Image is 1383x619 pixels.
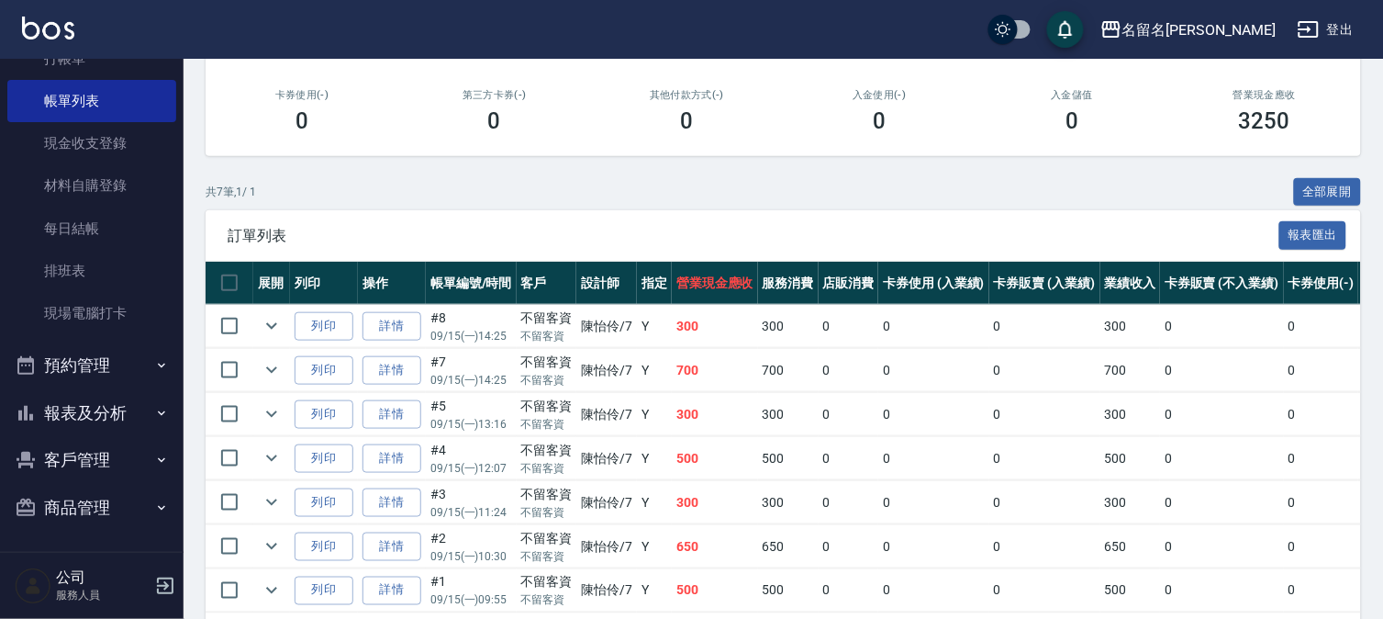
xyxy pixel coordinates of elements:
td: 0 [1284,305,1359,348]
button: 列印 [295,489,353,517]
button: 列印 [295,400,353,429]
td: 0 [878,349,989,392]
button: 列印 [295,533,353,561]
td: Y [637,437,672,480]
button: 列印 [295,577,353,605]
div: 不留客資 [521,529,573,548]
td: 300 [1100,393,1161,436]
button: 列印 [295,356,353,385]
td: #8 [426,305,517,348]
td: 0 [819,437,879,480]
button: 客戶管理 [7,436,176,484]
th: 卡券使用(-) [1284,262,1359,305]
td: 陳怡伶 /7 [576,393,637,436]
p: 不留客資 [521,504,573,521]
p: 09/15 (一) 13:16 [430,416,512,433]
td: 0 [989,437,1100,480]
td: 300 [758,305,819,348]
td: 0 [1284,569,1359,613]
td: 0 [819,393,879,436]
td: 0 [819,349,879,392]
h5: 公司 [56,568,150,587]
button: 商品管理 [7,484,176,532]
td: Y [637,393,672,436]
td: 0 [1284,349,1359,392]
td: 0 [819,305,879,348]
td: 0 [819,525,879,568]
button: expand row [258,533,285,560]
div: 不留客資 [521,573,573,592]
td: 0 [878,393,989,436]
th: 卡券販賣 (入業績) [989,262,1100,305]
p: 09/15 (一) 12:07 [430,460,512,477]
td: Y [637,525,672,568]
td: 300 [672,305,758,348]
td: 0 [1160,481,1283,524]
h2: 第三方卡券(-) [420,89,569,101]
p: 09/15 (一) 14:25 [430,328,512,344]
p: 不留客資 [521,460,573,477]
td: #5 [426,393,517,436]
h3: 0 [1065,108,1078,134]
td: 300 [758,481,819,524]
td: 0 [1160,305,1283,348]
div: 不留客資 [521,397,573,416]
td: 0 [1284,525,1359,568]
a: 打帳單 [7,38,176,80]
td: 500 [672,437,758,480]
a: 材料自購登錄 [7,164,176,207]
td: 0 [1160,349,1283,392]
a: 詳情 [362,312,421,341]
td: #4 [426,437,517,480]
th: 指定 [637,262,672,305]
th: 帳單編號/時間 [426,262,517,305]
th: 服務消費 [758,262,819,305]
h2: 入金儲值 [998,89,1146,101]
h3: 0 [873,108,886,134]
td: 0 [1284,481,1359,524]
th: 列印 [290,262,358,305]
td: 陳怡伶 /7 [576,525,637,568]
h3: 0 [296,108,308,134]
td: 500 [758,437,819,480]
td: 0 [1160,569,1283,613]
div: 不留客資 [521,353,573,372]
p: 共 7 筆, 1 / 1 [206,184,256,200]
div: 不留客資 [521,441,573,460]
td: 陳怡伶 /7 [576,481,637,524]
td: 0 [989,305,1100,348]
td: 0 [878,437,989,480]
td: 0 [878,305,989,348]
a: 詳情 [362,445,421,473]
td: 0 [989,481,1100,524]
img: Person [15,568,51,604]
span: 訂單列表 [228,227,1279,245]
div: 名留名[PERSON_NAME] [1122,18,1276,41]
td: 700 [1100,349,1161,392]
td: Y [637,305,672,348]
a: 報表匯出 [1279,226,1347,243]
td: 650 [1100,525,1161,568]
td: 0 [1160,437,1283,480]
td: 700 [672,349,758,392]
td: 650 [758,525,819,568]
a: 現場電腦打卡 [7,292,176,334]
p: 不留客資 [521,416,573,433]
th: 營業現金應收 [672,262,758,305]
td: 500 [672,569,758,613]
td: Y [637,481,672,524]
a: 現金收支登錄 [7,122,176,164]
td: Y [637,349,672,392]
h2: 營業現金應收 [1190,89,1339,101]
div: 不留客資 [521,485,573,504]
button: 報表匯出 [1279,221,1347,250]
td: 300 [1100,481,1161,524]
p: 09/15 (一) 09:55 [430,592,512,609]
p: 不留客資 [521,372,573,388]
h2: 入金使用(-) [805,89,954,101]
button: 全部展開 [1294,178,1362,207]
h3: 3250 [1239,108,1290,134]
a: 詳情 [362,533,421,561]
td: 500 [1100,437,1161,480]
th: 設計師 [576,262,637,305]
